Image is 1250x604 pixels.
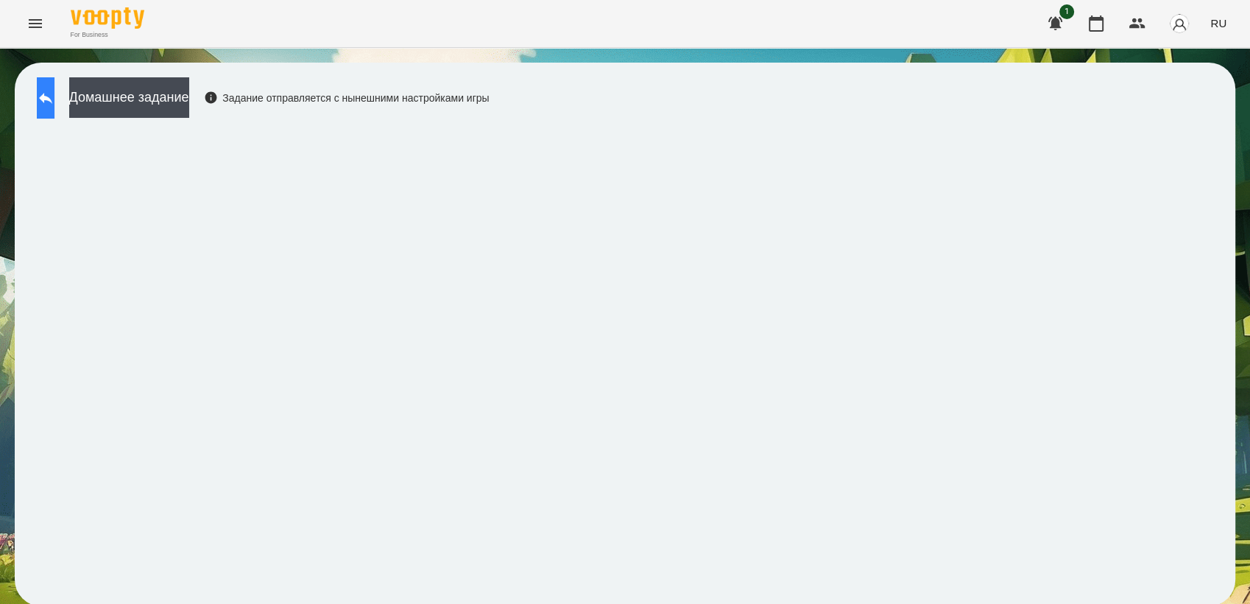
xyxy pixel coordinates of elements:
img: avatar_s.png [1169,13,1190,34]
img: Voopty Logo [71,7,144,29]
div: Задание отправляется с нынешними настройками игры [204,91,490,105]
span: For Business [71,30,144,40]
button: Menu [18,6,53,41]
span: RU [1210,15,1226,31]
button: Домашнее задание [69,77,189,118]
span: 1 [1059,4,1074,19]
button: RU [1204,10,1232,37]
